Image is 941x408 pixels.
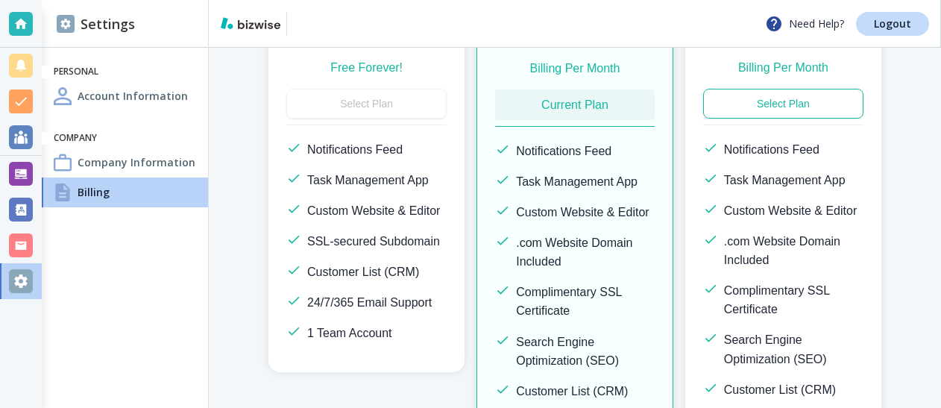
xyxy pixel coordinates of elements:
p: Need Help? [765,15,844,33]
h6: Current Plan [541,95,608,114]
h6: 1 Team Account [307,324,392,342]
h4: Company Information [78,154,195,170]
img: bizwise [221,17,280,29]
h6: .com Website Domain Included [516,233,655,271]
h6: Personal [54,66,196,78]
h6: Notifications Feed [307,140,403,159]
h2: Settings [57,14,135,34]
a: Account InformationAccount Information [42,81,208,111]
a: Company InformationCompany Information [42,148,208,178]
h6: Task Management App [307,171,429,189]
h6: Custom Website & Editor [307,201,440,220]
h6: Free Forever! [286,58,447,77]
h6: Complimentary SSL Certificate [724,281,863,318]
h4: Account Information [78,88,188,104]
h4: Billing [78,184,110,200]
h6: Customer List (CRM) [516,382,628,401]
h6: Task Management App [724,171,846,189]
p: Logout [874,19,911,29]
img: Dunnington Consulting [293,12,355,36]
h6: Notifications Feed [516,142,611,160]
h6: Company [54,132,196,145]
h6: Search Engine Optimization (SEO) [516,333,655,370]
h6: Notifications Feed [724,140,819,159]
a: BillingBilling [42,178,208,207]
h6: .com Website Domain Included [724,232,863,269]
h6: Custom Website & Editor [724,201,857,220]
button: Select Plan [703,89,863,119]
h6: 24/7/365 Email Support [307,293,432,312]
h6: Search Engine Optimization (SEO) [724,330,863,368]
h6: Customer List (CRM) [307,263,419,281]
h6: Customer List (CRM) [724,380,836,399]
h6: Billing Per Month [495,59,655,78]
h6: Custom Website & Editor [516,203,649,222]
h6: Task Management App [516,172,638,191]
h6: SSL-secured Subdomain [307,232,440,251]
a: Logout [856,12,929,36]
img: DashboardSidebarSettings.svg [57,15,75,33]
h6: Complimentary SSL Certificate [516,283,655,320]
h6: Billing Per Month [703,58,863,77]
